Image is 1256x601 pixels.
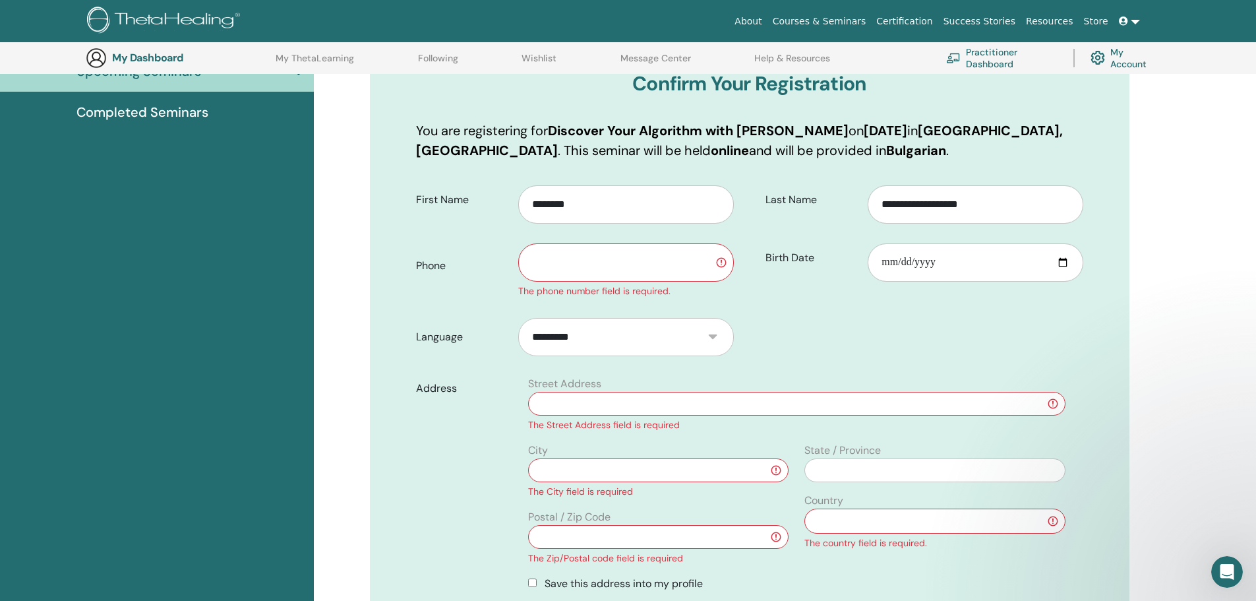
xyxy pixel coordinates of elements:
[1021,9,1079,34] a: Resources
[76,102,208,122] span: Completed Seminars
[756,245,868,270] label: Birth Date
[620,53,691,74] a: Message Center
[1211,556,1243,588] iframe: Intercom live chat
[528,443,548,459] label: City
[406,325,519,350] label: Language
[946,53,961,63] img: chalkboard-teacher.svg
[528,509,611,525] label: Postal / Zip Code
[767,9,872,34] a: Courses & Seminars
[756,187,868,212] label: Last Name
[86,47,107,69] img: generic-user-icon.jpg
[804,443,881,459] label: State / Province
[416,72,1083,96] h3: Confirm Your Registration
[545,577,703,590] span: Save this address into my profile
[1091,44,1157,73] a: My Account
[416,121,1083,160] p: You are registering for on in . This seminar will be held and will be provided in .
[87,7,245,36] img: logo.png
[416,122,1063,159] b: [GEOGRAPHIC_DATA], [GEOGRAPHIC_DATA]
[804,536,1065,550] div: The country field is required.
[406,253,519,278] label: Phone
[1079,9,1114,34] a: Store
[528,418,1065,432] div: The Street Address field is required
[711,142,749,159] b: online
[276,53,354,74] a: My ThetaLearning
[406,187,519,212] label: First Name
[886,142,946,159] b: Bulgarian
[406,376,521,401] label: Address
[418,53,458,74] a: Following
[112,51,244,64] h3: My Dashboard
[528,376,601,392] label: Street Address
[518,284,733,298] div: The phone number field is required.
[754,53,830,74] a: Help & Resources
[528,552,789,565] div: The Zip/Postal code field is required
[729,9,767,34] a: About
[864,122,907,139] b: [DATE]
[548,122,849,139] b: Discover Your Algorithm with [PERSON_NAME]
[522,53,556,74] a: Wishlist
[938,9,1021,34] a: Success Stories
[528,485,789,499] div: The City field is required
[1091,47,1105,68] img: cog.svg
[804,493,843,509] label: Country
[871,9,938,34] a: Certification
[946,44,1058,73] a: Practitioner Dashboard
